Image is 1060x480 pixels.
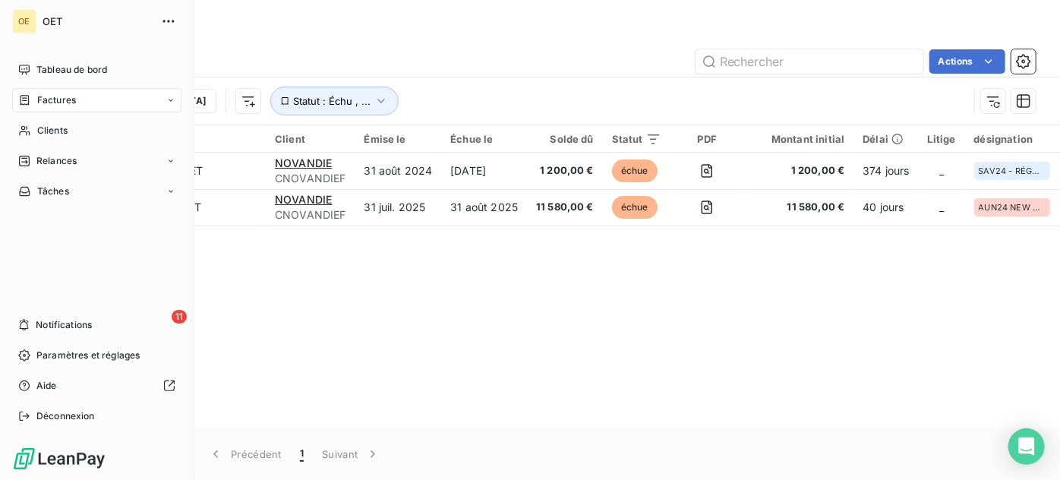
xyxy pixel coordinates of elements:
td: 31 août 2024 [355,153,442,189]
span: 11 580,00 € [536,200,594,215]
span: _ [939,201,944,213]
div: Solde dû [536,133,594,145]
div: Statut [612,133,661,145]
td: 40 jours [853,189,918,226]
td: 31 août 2025 [441,189,527,226]
div: désignation [974,133,1052,145]
td: 374 jours [853,153,918,189]
button: 1 [291,438,313,470]
span: 1 200,00 € [536,163,594,178]
div: PDF [680,133,735,145]
span: 11 [172,310,187,324]
span: 1 200,00 € [753,163,844,178]
span: Tâches [37,185,69,198]
div: Client [275,133,346,145]
td: [DATE] [441,153,527,189]
div: OE [12,9,36,33]
span: Paramètres et réglages [36,349,140,362]
span: Déconnexion [36,409,95,423]
span: Aide [36,379,57,393]
div: Open Intercom Messenger [1008,428,1045,465]
span: Notifications [36,318,92,332]
span: CNOVANDIEF [275,171,346,186]
span: OET [43,15,152,27]
a: Aide [12,374,181,398]
span: Factures [37,93,76,107]
div: Montant initial [753,133,844,145]
span: CNOVANDIEF [275,207,346,223]
span: 1 [300,447,304,462]
span: Statut : Échu , ... [293,95,371,107]
div: Émise le [364,133,433,145]
button: Précédent [199,438,291,470]
span: échue [612,196,658,219]
span: échue [612,159,658,182]
span: _ [939,164,944,177]
span: Clients [37,124,68,137]
button: Actions [929,49,1005,74]
span: NOVANDIE [275,193,332,206]
span: Tableau de bord [36,63,107,77]
div: Échue le [450,133,518,145]
td: 31 juil. 2025 [355,189,442,226]
div: Litige [928,133,956,145]
span: AUN24 NEW A24 [979,203,1046,212]
button: Statut : Échu , ... [270,87,399,115]
span: NOVANDIE [275,156,332,169]
div: Délai [863,133,909,145]
span: Relances [36,154,77,168]
input: Rechercher [696,49,923,74]
span: SAV24 - RÉGULATION DÉBIT LIGNE DE NEP [979,166,1046,175]
span: 11 580,00 € [753,200,844,215]
button: Suivant [313,438,390,470]
img: Logo LeanPay [12,447,106,471]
